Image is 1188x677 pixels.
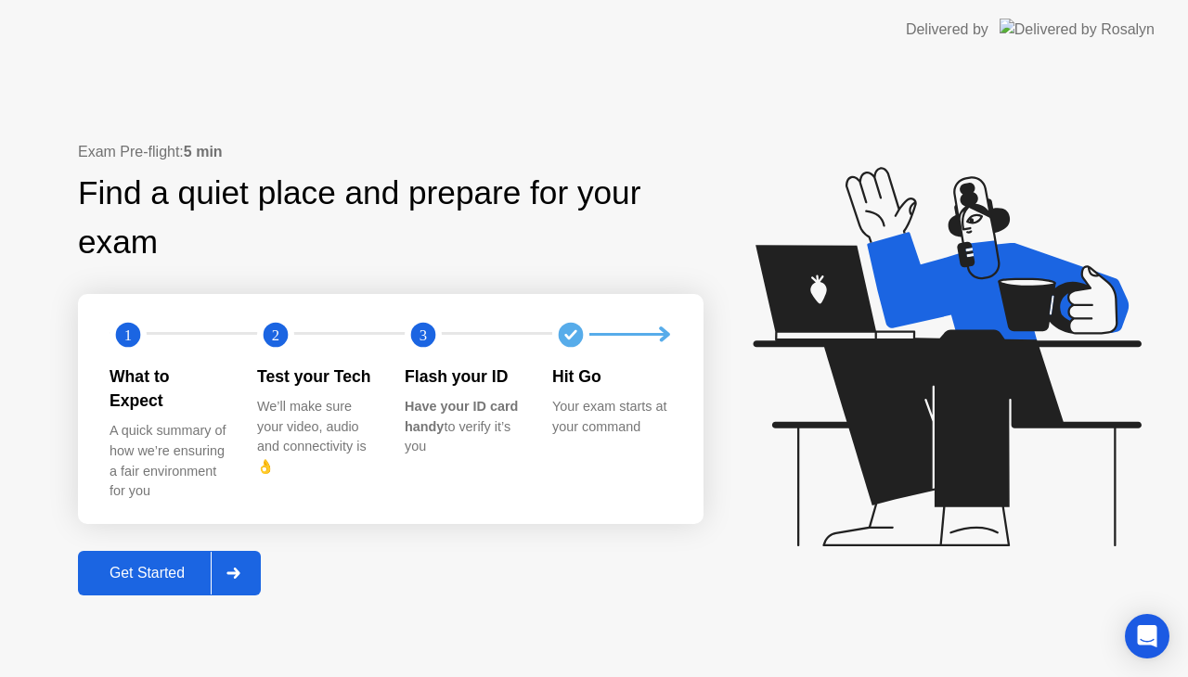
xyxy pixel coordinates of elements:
text: 2 [272,326,279,343]
div: Get Started [84,565,211,581]
b: Have your ID card handy [405,399,518,434]
div: We’ll make sure your video, audio and connectivity is 👌 [257,397,375,477]
img: Delivered by Rosalyn [1000,19,1155,40]
text: 3 [420,326,427,343]
div: Test your Tech [257,364,375,389]
div: to verify it’s you [405,397,523,457]
div: Your exam starts at your command [552,397,670,437]
div: Find a quiet place and prepare for your exam [78,169,704,267]
b: 5 min [184,144,223,160]
div: Flash your ID [405,364,523,389]
div: What to Expect [110,364,227,414]
div: Exam Pre-flight: [78,141,704,163]
div: Hit Go [552,364,670,389]
text: 1 [124,326,132,343]
div: Delivered by [906,19,988,41]
div: A quick summary of how we’re ensuring a fair environment for you [110,421,227,501]
div: Open Intercom Messenger [1125,614,1169,658]
button: Get Started [78,551,261,595]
